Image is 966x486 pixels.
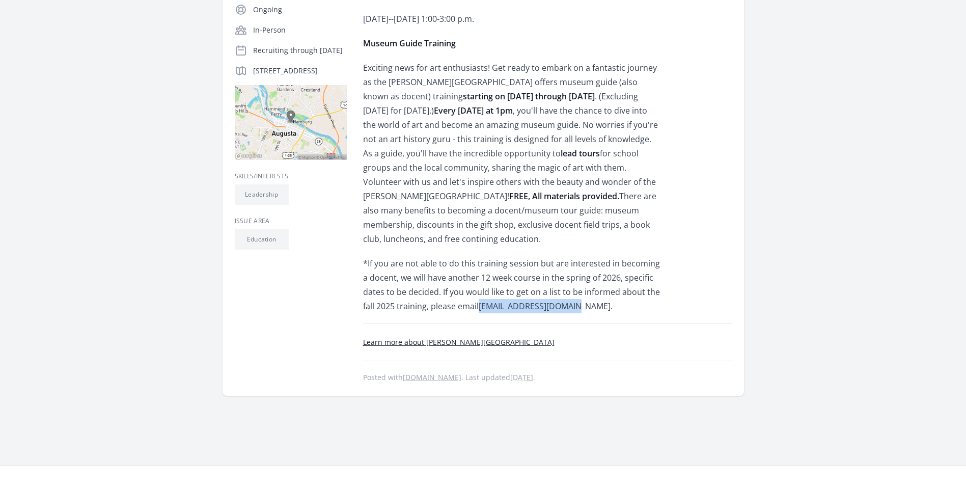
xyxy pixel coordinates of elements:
p: Recruiting through [DATE] [253,45,347,56]
li: Leadership [235,184,289,205]
img: Map [235,85,347,160]
a: [DOMAIN_NAME] [403,372,461,382]
p: Posted with . Last updated . [363,373,732,382]
span: , you'll have the chance to dive into the world of art and become an amazing museum guide. No wor... [363,105,658,245]
li: Education [235,229,289,250]
p: [STREET_ADDRESS] [253,66,347,76]
a: Learn more about [PERSON_NAME][GEOGRAPHIC_DATA] [363,337,555,347]
strong: lead tours [561,148,600,159]
h3: Issue area [235,217,347,225]
h3: Skills/Interests [235,172,347,180]
span: *If you are not able to do this training session but are interested in becoming a docent, we will... [363,258,660,312]
p: In-Person [253,25,347,35]
p: Ongoing [253,5,347,15]
span: [DATE]--[DATE] 1:00-3:00 p.m. [363,13,474,24]
abbr: Tue, Sep 9, 2025 3:51 PM [510,372,533,382]
strong: FREE, All materials provided. [509,191,619,202]
strong: Every [DATE] at 1pm [434,105,513,116]
span: Exciting news for art enthusiasts! Get ready to embark on a fantastic journey as the [PERSON_NAME... [363,62,657,116]
span: Museum Guide Training [363,38,456,49]
strong: starting on [DATE] through [DATE] [463,91,595,102]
